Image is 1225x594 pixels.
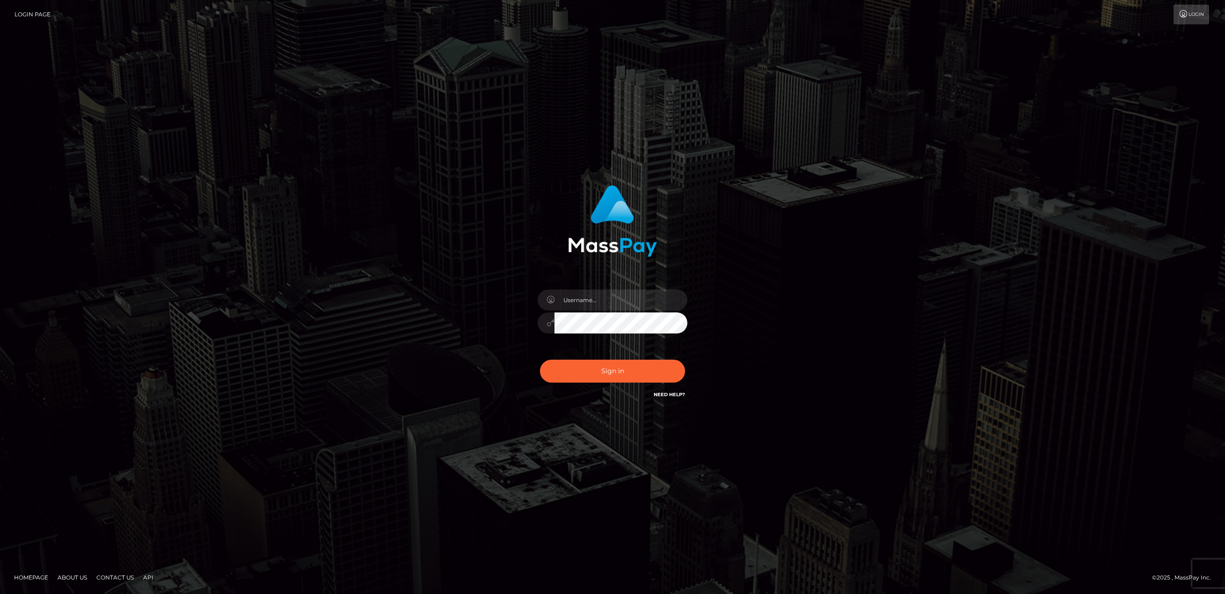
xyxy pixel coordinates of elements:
[93,570,138,585] a: Contact Us
[15,5,51,24] a: Login Page
[554,290,687,311] input: Username...
[10,570,52,585] a: Homepage
[139,570,157,585] a: API
[540,360,685,383] button: Sign in
[1152,572,1218,583] div: © 2025 , MassPay Inc.
[654,391,685,398] a: Need Help?
[54,570,91,585] a: About Us
[1174,5,1209,24] a: Login
[568,185,657,257] img: MassPay Login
